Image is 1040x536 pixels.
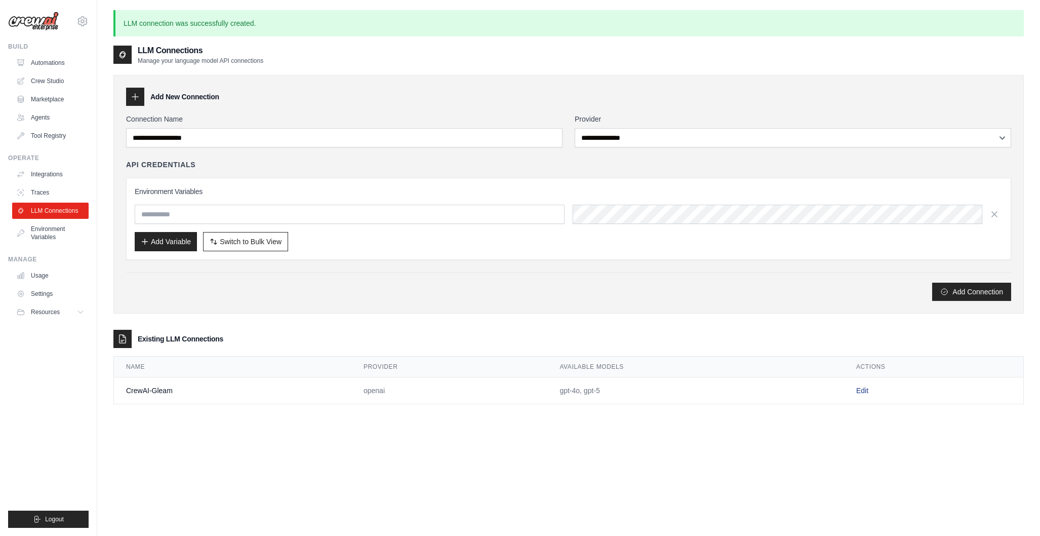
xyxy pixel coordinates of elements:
[12,286,89,302] a: Settings
[12,55,89,71] a: Automations
[12,304,89,320] button: Resources
[351,357,547,377] th: Provider
[135,232,197,251] button: Add Variable
[856,387,868,395] a: Edit
[932,283,1011,301] button: Add Connection
[8,43,89,51] div: Build
[12,221,89,245] a: Environment Variables
[138,334,223,344] h3: Existing LLM Connections
[114,377,351,404] td: CrewAI-Gleam
[31,308,60,316] span: Resources
[220,237,282,247] span: Switch to Bulk View
[547,357,844,377] th: Available Models
[575,114,1011,124] label: Provider
[844,357,1023,377] th: Actions
[12,267,89,284] a: Usage
[126,160,195,170] h4: API Credentials
[113,10,1024,36] p: LLM connection was successfully created.
[8,511,89,528] button: Logout
[547,377,844,404] td: gpt-4o, gpt-5
[12,109,89,126] a: Agents
[138,45,263,57] h2: LLM Connections
[12,184,89,201] a: Traces
[150,92,219,102] h3: Add New Connection
[138,57,263,65] p: Manage your language model API connections
[126,114,563,124] label: Connection Name
[8,255,89,263] div: Manage
[351,377,547,404] td: openai
[45,515,64,523] span: Logout
[114,357,351,377] th: Name
[8,12,59,31] img: Logo
[135,186,1003,197] h3: Environment Variables
[12,166,89,182] a: Integrations
[203,232,288,251] button: Switch to Bulk View
[12,91,89,107] a: Marketplace
[8,154,89,162] div: Operate
[12,128,89,144] a: Tool Registry
[12,203,89,219] a: LLM Connections
[12,73,89,89] a: Crew Studio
